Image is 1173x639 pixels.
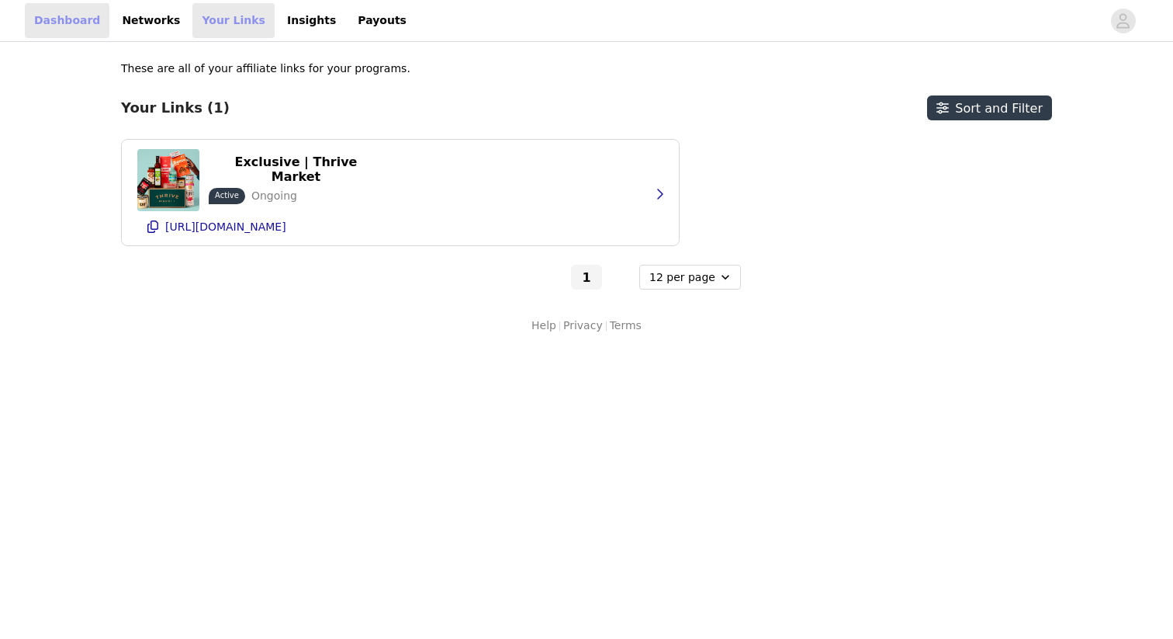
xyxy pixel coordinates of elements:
[563,318,603,334] a: Privacy
[25,3,109,38] a: Dashboard
[121,99,230,116] h3: Your Links (1)
[610,318,642,334] a: Terms
[278,3,345,38] a: Insights
[1116,9,1130,33] div: avatar
[165,221,286,233] p: [URL][DOMAIN_NAME]
[571,265,602,290] button: Go To Page 1
[531,318,556,334] a: Help
[192,3,275,38] a: Your Links
[209,157,383,182] button: Exclusive | Thrive Market
[218,155,374,184] p: Exclusive | Thrive Market
[348,3,416,38] a: Payouts
[137,214,663,239] button: [URL][DOMAIN_NAME]
[537,265,568,290] button: Go to previous page
[121,61,410,77] p: These are all of your affiliate links for your programs.
[112,3,189,38] a: Networks
[605,265,636,290] button: Go to next page
[137,149,199,211] img: Exclusive | Thrive Market
[215,189,239,201] p: Active
[927,96,1052,120] button: Sort and Filter
[251,188,297,204] p: Ongoing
